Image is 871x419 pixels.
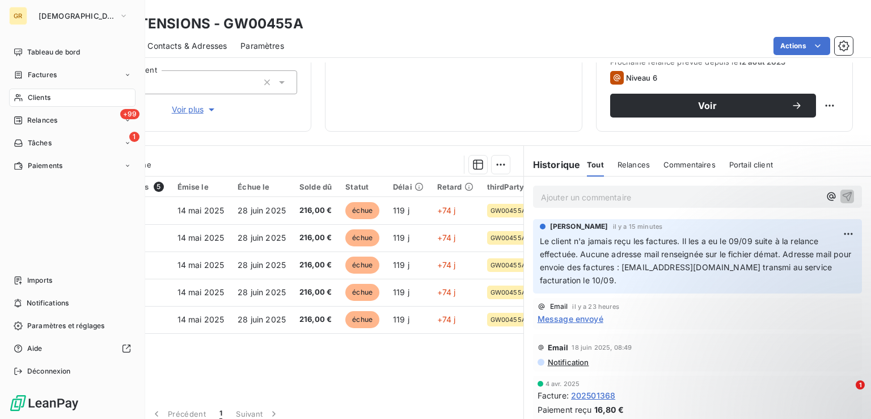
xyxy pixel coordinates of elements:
span: Relances [618,160,650,169]
span: Tout [587,160,604,169]
span: GW00455A [491,207,526,214]
span: 119 j [393,287,409,297]
iframe: Intercom notifications message [644,309,871,388]
div: Solde dû [299,182,332,191]
span: 14 mai 2025 [177,315,225,324]
span: 28 juin 2025 [238,233,286,242]
span: +74 j [437,260,456,270]
span: +74 j [437,287,456,297]
span: il y a 15 minutes [613,223,663,230]
span: 5 [154,182,164,192]
span: 14 mai 2025 [177,206,225,215]
div: Statut [345,182,379,191]
span: 28 juin 2025 [238,206,286,215]
span: 119 j [393,260,409,270]
span: 1 [856,380,865,389]
span: Paiement reçu [538,404,592,416]
span: 119 j [393,206,409,215]
span: 28 juin 2025 [238,315,286,324]
span: Tâches [28,138,52,148]
span: Voir [624,101,791,110]
div: GR [9,7,27,25]
span: Le client n'a jamais reçu les factures. Il les a eu le 09/09 suite à la relance effectuée. Aucune... [540,236,853,285]
h3: SF EXTENSIONS - GW00455A [100,14,303,34]
span: Déconnexion [27,366,71,376]
span: 119 j [393,315,409,324]
span: 16,80 € [594,404,624,416]
span: 18 juin 2025, 08:49 [572,344,632,351]
a: Aide [9,340,136,358]
span: Tableau de bord [27,47,80,57]
h6: Historique [524,158,581,171]
span: Paramètres [240,40,284,52]
span: échue [345,284,379,301]
div: Émise le [177,182,225,191]
button: Actions [773,37,830,55]
span: 119 j [393,233,409,242]
span: Paramètres et réglages [27,321,104,331]
span: Paiements [28,161,62,171]
div: thirdPartyCode [487,182,544,191]
span: [PERSON_NAME] [550,221,608,232]
span: Voir plus [172,104,217,115]
span: 4 avr. 2025 [546,380,580,387]
span: 14 mai 2025 [177,287,225,297]
span: 216,00 € [299,259,332,271]
div: Échue le [238,182,286,191]
span: GW00455A [491,234,526,241]
span: Imports [27,275,52,286]
span: Aide [27,343,43,354]
span: 28 juin 2025 [238,260,286,270]
span: 216,00 € [299,232,332,244]
span: Portail client [729,160,773,169]
span: Contacts & Adresses [147,40,227,52]
span: 216,00 € [299,205,332,216]
span: 1 [129,132,139,142]
span: [DEMOGRAPHIC_DATA] [39,11,115,20]
span: +74 j [437,233,456,242]
span: Facture : [538,389,569,401]
span: GW00455A [491,289,526,296]
span: Relances [27,115,57,125]
span: Commentaires [663,160,716,169]
span: 216,00 € [299,314,332,325]
img: Logo LeanPay [9,394,79,412]
span: +99 [120,109,139,119]
span: +74 j [437,206,456,215]
span: échue [345,311,379,328]
span: Notification [547,358,589,367]
span: 28 juin 2025 [238,287,286,297]
span: Notifications [27,298,69,308]
iframe: Intercom live chat [832,380,860,408]
span: 216,00 € [299,287,332,298]
span: échue [345,229,379,246]
span: Message envoyé [538,313,603,325]
span: échue [345,202,379,219]
span: Factures [28,70,57,80]
span: Clients [28,93,50,103]
span: Email [550,303,568,310]
span: +74 j [437,315,456,324]
span: échue [345,257,379,274]
span: GW00455A [491,316,526,323]
span: 14 mai 2025 [177,233,225,242]
span: GW00455A [491,262,526,269]
span: Email [548,343,569,352]
span: Niveau 6 [626,73,657,82]
button: Voir plus [91,103,297,116]
span: il y a 23 heures [572,303,619,310]
div: Délai [393,182,424,191]
span: 202501368 [571,389,615,401]
span: 14 mai 2025 [177,260,225,270]
button: Voir [610,94,816,118]
div: Retard [437,182,473,191]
